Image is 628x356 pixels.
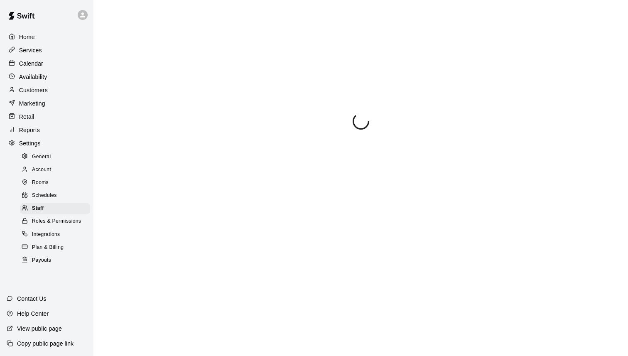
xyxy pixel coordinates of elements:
span: Integrations [32,231,60,239]
span: Staff [32,204,44,213]
div: Plan & Billing [20,242,90,253]
div: Payouts [20,255,90,266]
a: Integrations [20,228,93,241]
a: General [20,150,93,163]
div: Staff [20,203,90,214]
p: Availability [19,73,47,81]
a: Services [7,44,87,56]
span: General [32,153,51,161]
p: Help Center [17,309,49,318]
p: Contact Us [17,295,47,303]
a: Payouts [20,254,93,267]
a: Roles & Permissions [20,215,93,228]
a: Rooms [20,177,93,189]
div: Account [20,164,90,176]
div: Schedules [20,190,90,201]
div: Integrations [20,229,90,241]
a: Home [7,31,87,43]
a: Customers [7,84,87,96]
span: Schedules [32,192,57,200]
a: Reports [7,124,87,136]
p: Settings [19,139,41,147]
a: Account [20,163,93,176]
p: View public page [17,324,62,333]
span: Payouts [32,256,51,265]
span: Rooms [32,179,49,187]
span: Plan & Billing [32,243,64,252]
p: Retail [19,113,34,121]
a: Calendar [7,57,87,70]
a: Settings [7,137,87,150]
p: Services [19,46,42,54]
p: Reports [19,126,40,134]
a: Marketing [7,97,87,110]
a: Staff [20,202,93,215]
div: Roles & Permissions [20,216,90,227]
span: Roles & Permissions [32,217,81,226]
a: Schedules [20,189,93,202]
div: General [20,151,90,163]
div: Rooms [20,177,90,189]
a: Plan & Billing [20,241,93,254]
p: Home [19,33,35,41]
p: Customers [19,86,48,94]
a: Retail [7,110,87,123]
p: Copy public page link [17,339,74,348]
p: Calendar [19,59,43,68]
p: Marketing [19,99,45,108]
a: Availability [7,71,87,83]
span: Account [32,166,51,174]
